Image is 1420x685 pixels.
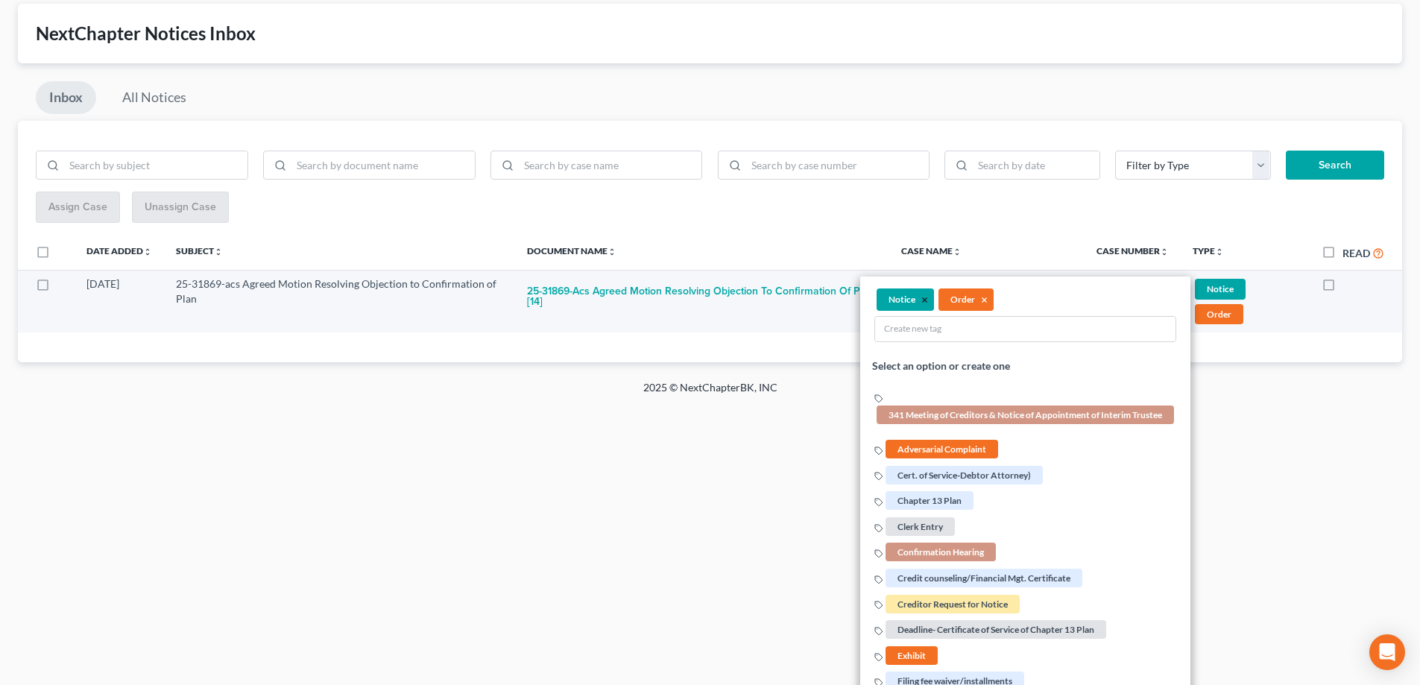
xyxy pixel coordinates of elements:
button: 25-31869-acs Agreed Motion Resolving Objection to Confirmation of Plan [14] [527,277,877,317]
td: 25-31869 [1085,270,1181,332]
a: Document Nameunfold_more [527,245,616,256]
span: Confirmation Hearing [886,543,996,562]
input: Search by case number [746,151,930,180]
span: Notice [1195,279,1246,299]
span: Cert. of Service-Debtor Attorney) [886,466,1043,484]
input: Create new tag [875,317,1176,341]
div: NextChapter Notices Inbox [36,22,1384,45]
div: 2025 © NextChapterBK, INC [285,380,1135,407]
i: unfold_more [608,247,616,256]
input: Search by document name [291,151,475,180]
a: Deadline- Certificate of Service of Chapter 13 Plan [874,623,1108,636]
input: Search by date [973,151,1099,180]
a: Cert. of Service-Debtor Attorney) [874,468,1045,481]
div: Open Intercom Messenger [1369,634,1405,670]
a: Chapter 13 Plan [874,494,976,507]
a: Clerk Entry [874,520,957,532]
li: Select an option or create one [860,349,1190,385]
a: Confirmation Hearing [874,546,998,558]
span: Adversarial Complaint [886,440,998,458]
i: unfold_more [143,247,152,256]
li: Notice [877,288,934,311]
input: Search by subject [64,151,247,180]
span: Deadline- Certificate of Service of Chapter 13 Plan [886,621,1106,640]
a: Subjectunfold_more [176,245,223,256]
span: Chapter 13 Plan [886,492,974,511]
a: Typeunfold_more [1193,245,1224,256]
span: Order [1195,304,1243,324]
button: Search [1286,151,1384,180]
span: 341 Meeting of Creditors & Notice of Appointment of Interim Trustee [877,406,1174,425]
td: [DATE] [75,270,164,332]
i: unfold_more [1215,247,1224,256]
span: Exhibit [886,646,938,665]
a: Case Numberunfold_more [1096,245,1169,256]
a: Case Nameunfold_more [901,245,962,256]
li: Order [938,288,994,311]
i: unfold_more [953,247,962,256]
a: Date Addedunfold_more [86,245,152,256]
span: Clerk Entry [886,517,955,536]
a: Creditor Request for Notice [874,597,1022,610]
label: Read [1342,245,1370,261]
button: × [981,294,988,307]
a: Credit counseling/Financial Mgt. Certificate [874,571,1085,584]
span: Credit counseling/Financial Mgt. Certificate [886,569,1082,587]
a: 341 Meeting of Creditors & Notice of Appointment of Interim Trustee [874,391,1176,421]
i: unfold_more [1160,247,1169,256]
a: NoticeOrder [1193,277,1298,326]
span: Creditor Request for Notice [886,595,1020,613]
button: × [921,294,928,307]
td: 25-31869-acs Agreed Motion Resolving Objection to Confirmation of Plan [164,270,515,332]
a: Exhibit [874,648,940,661]
a: Adversarial Complaint [874,442,1000,455]
input: Search by case name [519,151,702,180]
i: unfold_more [214,247,223,256]
a: Inbox [36,81,96,114]
a: All Notices [109,81,200,114]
